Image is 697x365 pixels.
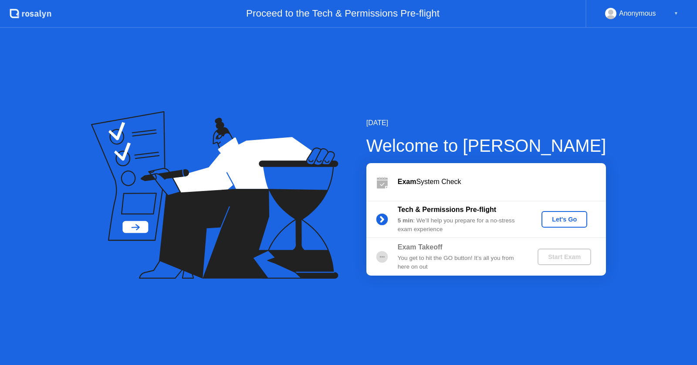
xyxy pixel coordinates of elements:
div: Let's Go [545,216,584,223]
div: : We’ll help you prepare for a no-stress exam experience [398,216,523,234]
b: Tech & Permissions Pre-flight [398,206,496,213]
b: Exam Takeoff [398,243,443,251]
b: 5 min [398,217,413,224]
div: System Check [398,177,606,187]
div: Start Exam [541,253,588,260]
div: You get to hit the GO button! It’s all you from here on out [398,254,523,272]
div: ▼ [674,8,678,19]
b: Exam [398,178,416,185]
div: Welcome to [PERSON_NAME] [366,133,606,159]
button: Start Exam [538,249,591,265]
div: Anonymous [619,8,656,19]
button: Let's Go [541,211,587,228]
div: [DATE] [366,118,606,128]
